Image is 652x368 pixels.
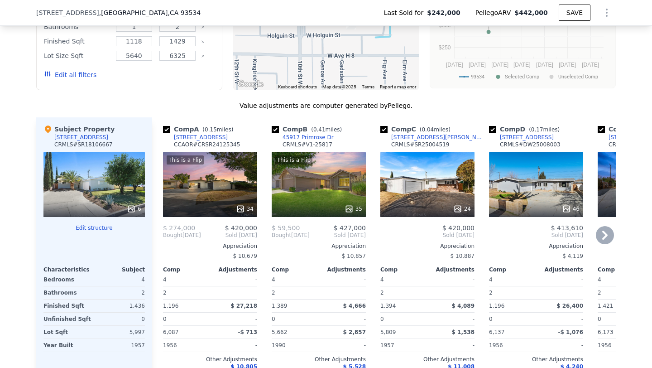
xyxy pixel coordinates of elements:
div: 0 [96,313,145,325]
div: CRMLS # DW25008003 [500,141,561,148]
span: $ 10,887 [451,253,475,259]
span: 0.17 [531,126,543,133]
text: [DATE] [536,62,553,68]
span: 5,662 [272,329,287,335]
div: - [321,286,366,299]
div: Subject [94,266,145,273]
div: - [321,273,366,286]
span: 6,173 [598,329,613,335]
div: 2 [163,286,208,299]
span: Sold [DATE] [201,232,257,239]
div: - [212,273,257,286]
div: Comp D [489,125,563,134]
div: 34 [236,204,254,213]
span: -$ 1,076 [558,329,583,335]
div: 1956 [489,339,534,352]
div: 4 [96,273,145,286]
div: Bedrooms [43,273,92,286]
span: Last Sold for [384,8,427,17]
span: 4 [598,276,601,283]
button: Clear [201,25,205,29]
div: 5,997 [96,326,145,339]
span: $ 10,857 [342,253,366,259]
div: 46 [562,204,580,213]
a: Open this area in Google Maps (opens a new window) [235,78,265,90]
div: - [212,286,257,299]
span: 0 [598,316,601,322]
div: CCAOR # CRSR24125345 [174,141,240,148]
button: SAVE [559,5,590,21]
span: Sold [DATE] [489,232,583,239]
div: Comp [380,266,427,273]
text: [DATE] [491,62,508,68]
text: E [487,21,490,27]
div: Appreciation [272,242,366,250]
div: CRMLS # SR18106667 [54,141,112,148]
div: Adjustments [536,266,583,273]
span: Bought [163,232,182,239]
text: [DATE] [446,62,463,68]
div: - [321,339,366,352]
div: Bathrooms [44,20,110,33]
text: 93534 [471,74,484,80]
button: Clear [201,40,205,44]
span: 1,196 [163,303,178,309]
div: Unfinished Sqft [43,313,92,325]
div: - [538,339,583,352]
span: 4 [489,276,493,283]
span: $ 2,857 [343,329,366,335]
span: ( miles) [199,126,237,133]
span: ( miles) [525,126,563,133]
div: This is a Flip [167,155,204,165]
span: Sold [DATE] [380,232,475,239]
span: 0.15 [205,126,217,133]
div: - [212,313,257,325]
a: [STREET_ADDRESS][PERSON_NAME] [380,134,485,141]
span: 0 [489,316,493,322]
div: 1,436 [96,300,145,312]
a: [STREET_ADDRESS] [163,134,228,141]
div: Bathrooms [43,286,92,299]
span: $ 274,000 [163,224,195,232]
span: 1,421 [598,303,613,309]
div: CRMLS # V1-25817 [283,141,332,148]
div: Comp [598,266,645,273]
div: 2 [272,286,317,299]
div: Comp B [272,125,345,134]
a: [STREET_ADDRESS] [489,134,554,141]
span: 6,137 [489,329,504,335]
div: Value adjustments are computer generated by Pellego . [36,101,616,110]
span: , [GEOGRAPHIC_DATA] [99,8,201,17]
div: Comp A [163,125,237,134]
span: 4 [380,276,384,283]
div: 35 [345,204,362,213]
span: 4 [163,276,167,283]
div: Adjustments [427,266,475,273]
div: [STREET_ADDRESS] [54,134,108,141]
text: $250 [439,44,451,51]
span: Bought [272,232,291,239]
text: [DATE] [559,62,576,68]
img: Google [235,78,265,90]
div: Comp [163,266,210,273]
div: Finished Sqft [44,35,110,48]
div: Characteristics [43,266,94,273]
div: [STREET_ADDRESS] [174,134,228,141]
span: 0.04 [422,126,434,133]
div: - [429,286,475,299]
span: $ 4,666 [343,303,366,309]
span: $ 413,610 [551,224,583,232]
div: Other Adjustments [489,356,583,363]
div: Adjustments [319,266,366,273]
div: Other Adjustments [163,356,257,363]
span: 4 [272,276,275,283]
div: Comp [489,266,536,273]
text: [DATE] [513,62,531,68]
div: 2 [380,286,426,299]
button: Edit all filters [44,70,96,79]
div: [STREET_ADDRESS][PERSON_NAME] [391,134,485,141]
span: 0 [163,316,167,322]
text: Unselected Comp [558,74,598,80]
div: - [429,273,475,286]
div: [DATE] [163,232,201,239]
